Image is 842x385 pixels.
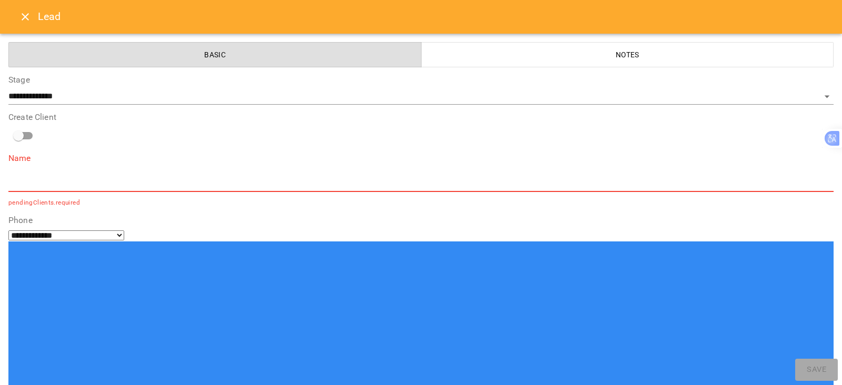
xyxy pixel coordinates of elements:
label: Stage [8,76,834,84]
label: Phone [8,216,834,225]
p: pendingClients.required [8,198,834,208]
span: Basic [15,48,415,61]
label: Name [8,154,834,163]
button: Basic [8,42,422,67]
h6: Lead [38,8,829,25]
span: Notes [428,48,828,61]
button: Notes [421,42,834,67]
label: Create Client [8,113,834,121]
button: Close [13,4,38,29]
select: Phone number country [8,230,124,240]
